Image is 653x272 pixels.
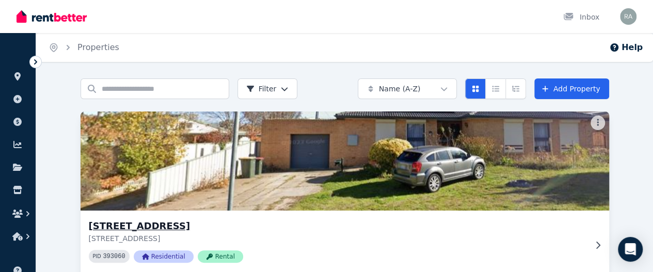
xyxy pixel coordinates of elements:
div: Open Intercom Messenger [618,237,643,262]
span: Filter [246,84,277,94]
div: Inbox [563,12,599,22]
button: Name (A-Z) [358,78,457,99]
code: 393060 [103,253,125,260]
img: rajnvijaya@gmail.com [620,8,636,25]
a: Properties [77,42,119,52]
button: Filter [237,78,298,99]
span: Residential [134,250,194,263]
nav: Breadcrumb [36,33,132,62]
a: Add Property [534,78,609,99]
span: Name (A-Z) [379,84,421,94]
p: [STREET_ADDRESS] [89,233,586,244]
button: Help [609,41,643,54]
span: Rental [198,250,243,263]
button: Compact list view [485,78,506,99]
button: More options [591,116,605,130]
div: View options [465,78,526,99]
img: 96 Maribyrnong Ave, Kaleen [67,109,622,213]
button: Card view [465,78,486,99]
button: Expanded list view [505,78,526,99]
h3: [STREET_ADDRESS] [89,219,586,233]
img: RentBetter [17,9,87,24]
small: PID [93,253,101,259]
